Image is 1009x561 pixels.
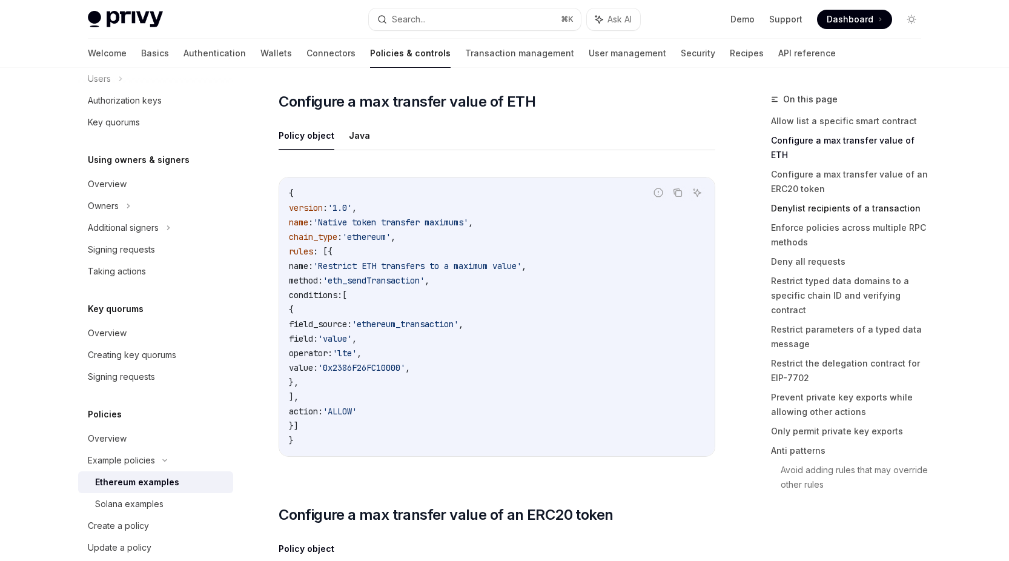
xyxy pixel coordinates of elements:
div: Overview [88,431,127,446]
a: Recipes [730,39,764,68]
div: Overview [88,326,127,340]
a: Only permit private key exports [771,422,931,441]
span: }] [289,420,299,431]
a: Deny all requests [771,252,931,271]
span: field_source: [289,319,352,330]
a: Restrict typed data domains to a specific chain ID and verifying contract [771,271,931,320]
button: Java [349,121,370,150]
span: { [289,304,294,315]
span: method: [289,275,323,286]
a: Signing requests [78,239,233,261]
span: : [{ [313,246,332,257]
span: action: [289,406,323,417]
span: value: [289,362,318,373]
a: Update a policy [78,537,233,559]
span: , [521,261,526,271]
a: Wallets [260,39,292,68]
span: [ [342,290,347,300]
div: Creating key quorums [88,348,176,362]
span: '1.0' [328,202,352,213]
span: : [337,231,342,242]
div: Signing requests [88,370,155,384]
div: Owners [88,199,119,213]
a: Enforce policies across multiple RPC methods [771,218,931,252]
span: , [468,217,473,228]
a: Overview [78,173,233,195]
span: operator: [289,348,332,359]
a: Ethereum examples [78,471,233,493]
a: Overview [78,322,233,344]
a: Allow list a specific smart contract [771,111,931,131]
a: API reference [778,39,836,68]
span: }, [289,377,299,388]
span: , [391,231,395,242]
span: 'Native token transfer maximums' [313,217,468,228]
span: Dashboard [827,13,873,25]
div: Update a policy [88,540,151,555]
span: } [289,435,294,446]
span: 'ethereum_transaction' [352,319,458,330]
a: Configure a max transfer value of ETH [771,131,931,165]
div: Taking actions [88,264,146,279]
span: conditions: [289,290,342,300]
div: Solana examples [95,497,164,511]
div: Key quorums [88,115,140,130]
span: rules [289,246,313,257]
a: Anti patterns [771,441,931,460]
span: , [458,319,463,330]
a: Transaction management [465,39,574,68]
span: '0x2386F26FC10000' [318,362,405,373]
a: Connectors [306,39,356,68]
span: 'eth_sendTransaction' [323,275,425,286]
span: ], [289,391,299,402]
h5: Using owners & signers [88,153,190,167]
span: name: [289,261,313,271]
div: Ethereum examples [95,475,179,490]
a: Support [769,13,802,25]
div: Additional signers [88,221,159,235]
span: Configure a max transfer value of an ERC20 token [279,505,613,525]
span: , [352,333,357,344]
a: Basics [141,39,169,68]
button: Toggle dark mode [902,10,921,29]
a: Creating key quorums [78,344,233,366]
a: Policies & controls [370,39,451,68]
span: 'Restrict ETH transfers to a maximum value' [313,261,521,271]
a: Dashboard [817,10,892,29]
a: Authentication [184,39,246,68]
div: Search... [392,12,426,27]
span: ⌘ K [561,15,574,24]
button: Policy object [279,121,334,150]
span: { [289,188,294,199]
span: 'lte' [332,348,357,359]
span: , [425,275,429,286]
button: Search...⌘K [369,8,581,30]
div: Example policies [88,453,155,468]
a: Denylist recipients of a transaction [771,199,931,218]
div: Create a policy [88,519,149,533]
span: 'ethereum' [342,231,391,242]
a: Authorization keys [78,90,233,111]
a: Solana examples [78,493,233,515]
a: Demo [730,13,755,25]
a: Prevent private key exports while allowing other actions [771,388,931,422]
a: Create a policy [78,515,233,537]
button: Report incorrect code [650,185,666,201]
a: Restrict parameters of a typed data message [771,320,931,354]
div: Signing requests [88,242,155,257]
span: version [289,202,323,213]
span: : [323,202,328,213]
h5: Policies [88,407,122,422]
a: Welcome [88,39,127,68]
span: On this page [783,92,838,107]
button: Copy the contents from the code block [670,185,686,201]
img: light logo [88,11,163,28]
span: chain_type [289,231,337,242]
span: field: [289,333,318,344]
span: , [405,362,410,373]
a: Security [681,39,715,68]
a: Overview [78,428,233,450]
a: Avoid adding rules that may override other rules [781,460,931,494]
h5: Key quorums [88,302,144,316]
span: name [289,217,308,228]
